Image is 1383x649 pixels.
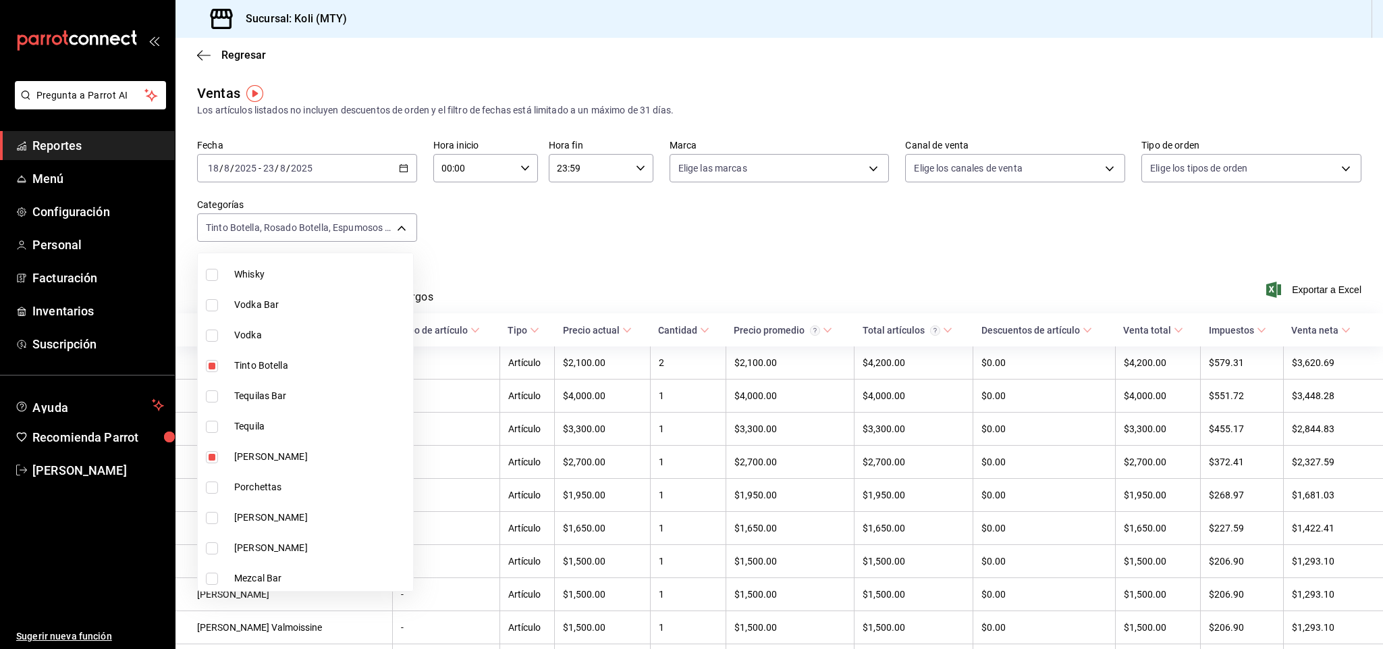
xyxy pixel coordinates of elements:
[234,389,408,403] span: Tequilas Bar
[234,298,408,312] span: Vodka Bar
[234,541,408,555] span: [PERSON_NAME]
[234,359,408,373] span: Tinto Botella
[234,450,408,464] span: [PERSON_NAME]
[234,267,408,282] span: Whisky
[234,419,408,434] span: Tequila
[234,328,408,342] span: Vodka
[246,85,263,102] img: Tooltip marker
[234,571,408,586] span: Mezcal Bar
[234,511,408,525] span: [PERSON_NAME]
[234,480,408,494] span: Porchettas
